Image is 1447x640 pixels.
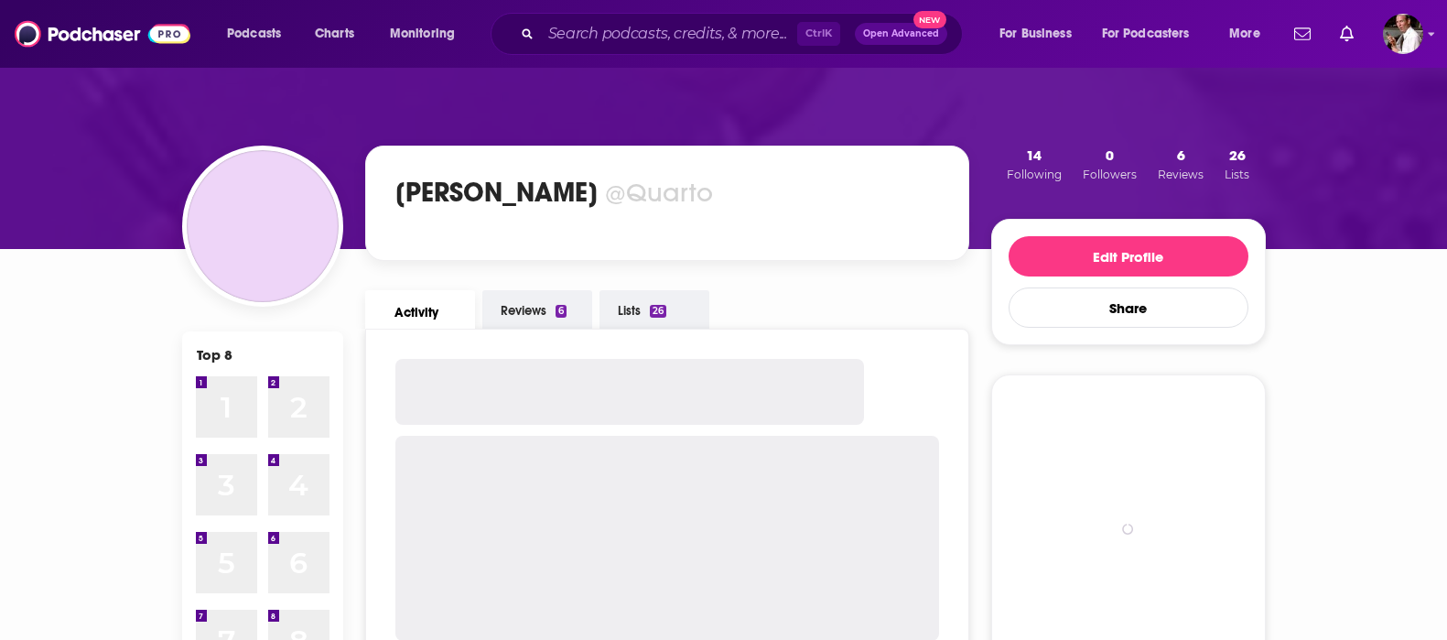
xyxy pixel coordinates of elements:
[1333,18,1361,49] a: Show notifications dropdown
[1009,287,1248,328] button: Share
[214,19,305,49] button: open menu
[508,13,980,55] div: Search podcasts, credits, & more...
[1009,236,1248,277] button: Edit Profile
[187,150,339,302] a: Steve
[1090,19,1216,49] button: open menu
[913,11,946,28] span: New
[1083,168,1137,181] span: Followers
[1152,146,1209,182] button: 6Reviews
[999,21,1072,47] span: For Business
[377,19,479,49] button: open menu
[541,19,797,49] input: Search podcasts, credits, & more...
[1219,146,1255,182] button: 26Lists
[1102,21,1190,47] span: For Podcasters
[1229,146,1246,164] span: 26
[1287,18,1318,49] a: Show notifications dropdown
[1001,146,1067,182] button: 14Following
[1225,168,1249,181] span: Lists
[855,23,947,45] button: Open AdvancedNew
[1383,14,1423,54] span: Logged in as Quarto
[1077,146,1142,182] button: 0Followers
[1229,21,1260,47] span: More
[797,22,840,46] span: Ctrl K
[197,346,232,363] div: Top 8
[482,290,592,329] a: Reviews6
[605,177,713,209] div: @Quarto
[365,290,475,329] a: Activity
[395,176,598,209] h1: [PERSON_NAME]
[599,290,709,329] a: Lists26
[227,21,281,47] span: Podcasts
[650,305,666,318] div: 26
[1007,168,1062,181] span: Following
[1383,14,1423,54] img: User Profile
[1216,19,1283,49] button: open menu
[1177,146,1185,164] span: 6
[863,29,939,38] span: Open Advanced
[15,16,190,51] img: Podchaser - Follow, Share and Rate Podcasts
[556,305,567,318] div: 6
[303,19,365,49] a: Charts
[1158,168,1204,181] span: Reviews
[315,21,354,47] span: Charts
[1106,146,1114,164] span: 0
[1383,14,1423,54] button: Show profile menu
[1026,146,1042,164] span: 14
[390,21,455,47] span: Monitoring
[987,19,1095,49] button: open menu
